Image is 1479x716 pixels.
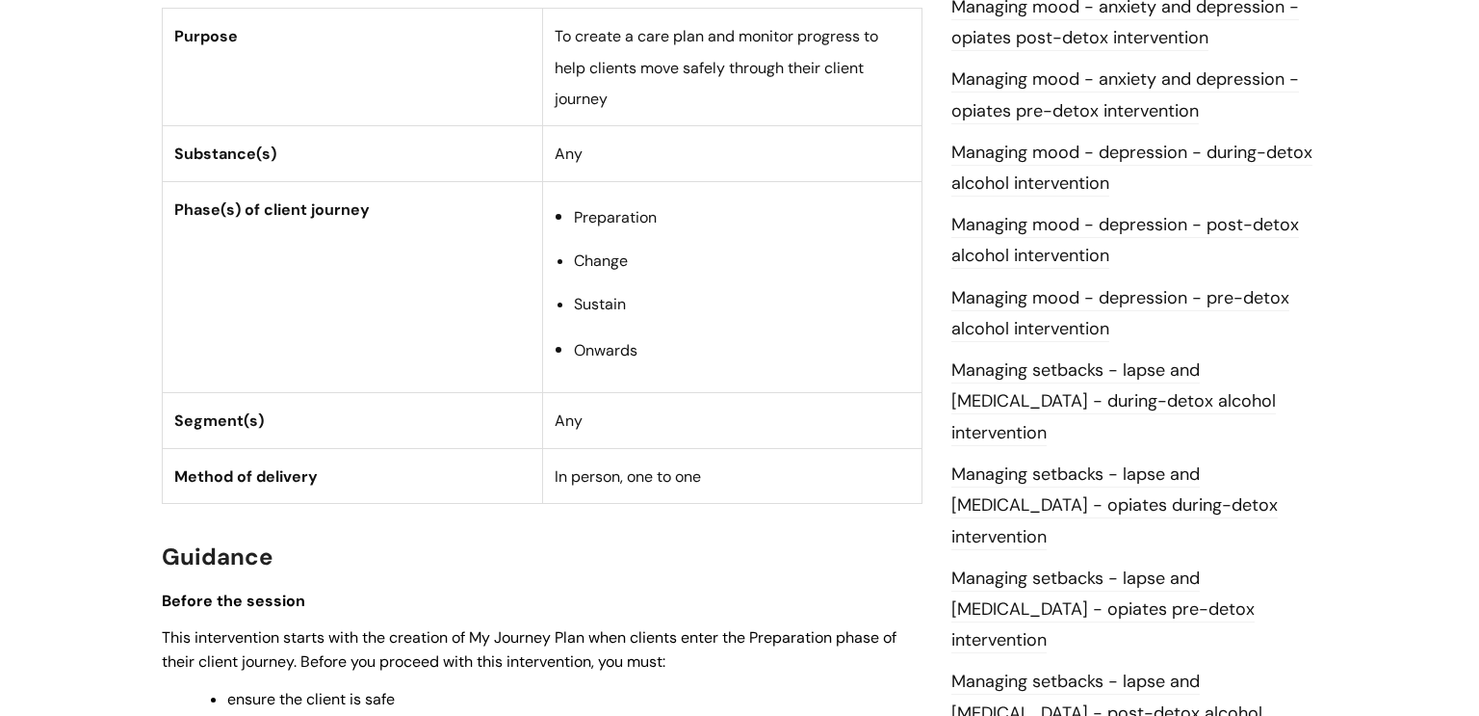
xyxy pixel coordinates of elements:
[951,286,1289,342] a: Managing mood - depression - pre-detox alcohol intervention
[162,591,305,611] span: Before the session
[174,466,318,487] span: Method of delivery
[574,207,657,227] span: Preparation
[555,144,583,164] span: Any
[555,411,583,431] span: Any
[951,358,1276,446] a: Managing setbacks - lapse and [MEDICAL_DATA] - during-detox alcohol intervention
[174,26,238,46] span: Purpose
[174,411,264,431] span: Segment(s)
[227,689,395,709] span: ensure the client is safe
[951,67,1299,123] a: Managing mood - anxiety and depression - opiates pre-detox intervention
[555,26,878,109] span: To create a care plan and monitor progress to help clients move safely through their client journey
[555,466,701,487] span: In person, one to one
[951,213,1299,269] a: Managing mood - depression - post-detox alcohol intervention
[574,251,628,271] span: Change
[951,463,1278,550] a: Managing setbacks - lapse and [MEDICAL_DATA] - opiates during-detox intervention
[574,340,637,360] span: Onwards
[574,294,626,314] span: Sustain
[162,542,272,571] span: Guidance
[174,199,370,220] span: Phase(s) of client journey
[951,141,1312,197] a: Managing mood - depression - during-detox alcohol intervention
[162,627,896,672] span: This intervention starts with the creation of My Journey Plan when clients enter the Preparation ...
[951,567,1255,654] a: Managing setbacks - lapse and [MEDICAL_DATA] - opiates pre-detox intervention
[174,144,276,164] span: Substance(s)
